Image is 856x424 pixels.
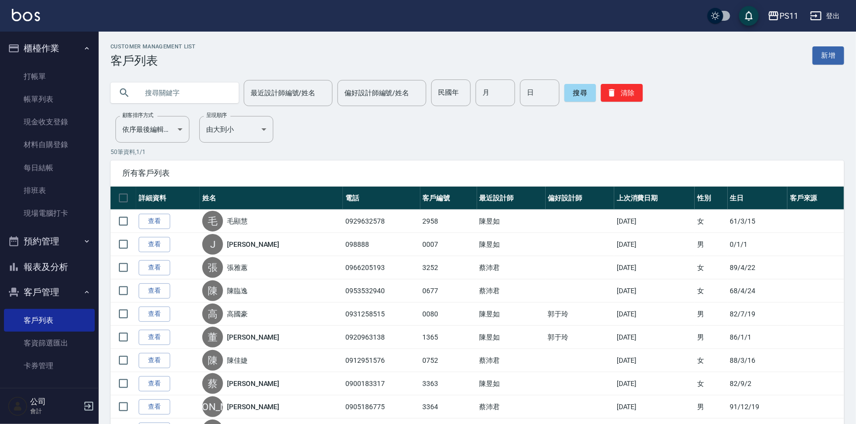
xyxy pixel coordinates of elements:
[139,330,170,345] a: 查看
[111,43,196,50] h2: Customer Management List
[420,303,477,326] td: 0080
[601,84,643,102] button: 清除
[8,396,28,416] img: Person
[30,397,80,407] h5: 公司
[206,112,227,119] label: 呈現順序
[477,349,546,372] td: 蔡沛君
[614,187,695,210] th: 上次消費日期
[787,187,844,210] th: 客戶來源
[202,304,223,324] div: 高
[343,210,420,233] td: 0929632578
[202,257,223,278] div: 張
[343,279,420,303] td: 0953532940
[200,187,343,210] th: 姓名
[477,372,546,395] td: 陳昱如
[122,112,153,119] label: 顧客排序方式
[115,116,189,143] div: 依序最後編輯時間
[695,256,727,279] td: 女
[614,395,695,419] td: [DATE]
[139,307,170,322] a: 查看
[420,210,477,233] td: 2958
[202,211,223,231] div: 毛
[695,349,727,372] td: 女
[202,327,223,347] div: 董
[614,279,695,303] td: [DATE]
[728,256,787,279] td: 89/4/22
[4,229,95,254] button: 預約管理
[614,349,695,372] td: [DATE]
[546,187,614,210] th: 偏好設計師
[111,148,844,156] p: 50 筆資料, 1 / 1
[806,7,844,25] button: 登出
[728,210,787,233] td: 61/3/15
[420,187,477,210] th: 客戶編號
[739,6,759,26] button: save
[695,233,727,256] td: 男
[4,36,95,61] button: 櫃檯作業
[614,303,695,326] td: [DATE]
[202,280,223,301] div: 陳
[343,187,420,210] th: 電話
[477,326,546,349] td: 陳昱如
[477,303,546,326] td: 陳昱如
[546,326,614,349] td: 郭于玲
[420,256,477,279] td: 3252
[728,349,787,372] td: 88/3/16
[477,279,546,303] td: 蔡沛君
[202,373,223,394] div: 蔡
[420,349,477,372] td: 0752
[420,326,477,349] td: 1365
[343,326,420,349] td: 0920963138
[477,395,546,419] td: 蔡沛君
[343,349,420,372] td: 0912951576
[139,283,170,299] a: 查看
[343,303,420,326] td: 0931258515
[227,216,248,226] a: 毛顯慧
[764,6,802,26] button: PS11
[420,395,477,419] td: 3364
[614,233,695,256] td: [DATE]
[227,309,248,319] a: 高國豪
[227,286,248,296] a: 陳臨逸
[227,379,279,388] a: [PERSON_NAME]
[202,234,223,255] div: J
[139,214,170,229] a: 查看
[614,256,695,279] td: [DATE]
[477,233,546,256] td: 陳昱如
[4,88,95,111] a: 帳單列表
[477,187,546,210] th: 最近設計師
[111,54,196,68] h3: 客戶列表
[728,233,787,256] td: 0/1/1
[728,395,787,419] td: 91/12/19
[564,84,596,102] button: 搜尋
[813,46,844,65] a: 新增
[546,303,614,326] td: 郭于玲
[227,239,279,249] a: [PERSON_NAME]
[199,116,273,143] div: 由大到小
[138,79,231,106] input: 搜尋關鍵字
[614,372,695,395] td: [DATE]
[728,326,787,349] td: 86/1/1
[202,350,223,371] div: 陳
[695,303,727,326] td: 男
[4,332,95,354] a: 客資篩選匯出
[202,396,223,417] div: [PERSON_NAME]
[4,309,95,332] a: 客戶列表
[4,254,95,280] button: 報表及分析
[4,382,95,407] button: 行銷工具
[227,402,279,412] a: [PERSON_NAME]
[4,133,95,156] a: 材料自購登錄
[695,187,727,210] th: 性別
[227,263,248,272] a: 張雅蕙
[30,407,80,416] p: 會計
[136,187,200,210] th: 詳細資料
[343,233,420,256] td: 098888
[227,355,248,365] a: 陳佳婕
[139,376,170,391] a: 查看
[4,279,95,305] button: 客戶管理
[728,303,787,326] td: 82/7/19
[728,279,787,303] td: 68/4/24
[477,256,546,279] td: 蔡沛君
[614,326,695,349] td: [DATE]
[614,210,695,233] td: [DATE]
